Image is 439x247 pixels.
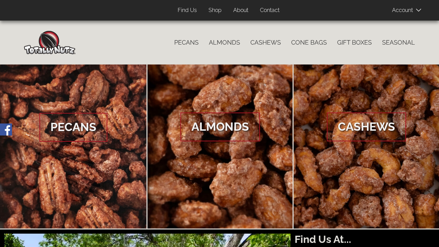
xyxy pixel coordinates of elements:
[228,4,253,17] a: About
[245,35,286,50] a: Cashews
[39,113,107,142] span: Pecans
[255,4,285,17] a: Contact
[295,234,435,245] h2: Find Us At...
[147,64,293,228] a: Almonds
[332,35,377,50] a: Gift Boxes
[377,35,420,50] a: Seasonal
[180,113,260,141] span: Almonds
[286,35,332,50] a: Cone Bags
[204,35,245,50] a: Almonds
[203,4,227,17] a: Shop
[327,113,406,141] span: Cashews
[24,31,75,54] img: Home
[173,4,202,17] a: Find Us
[169,35,204,50] a: Pecans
